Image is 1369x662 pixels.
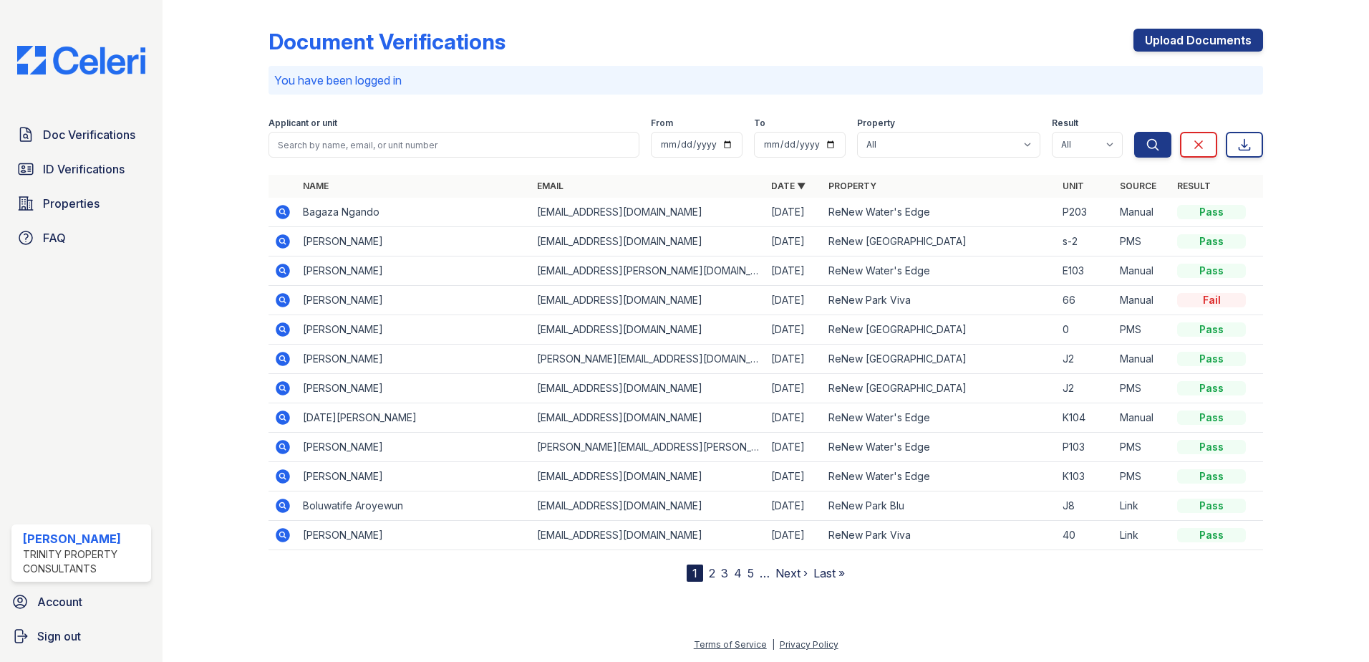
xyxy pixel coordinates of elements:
span: … [760,565,770,582]
td: ReNew [GEOGRAPHIC_DATA] [823,227,1057,256]
td: ReNew Water's Edge [823,198,1057,227]
div: 1 [687,565,703,582]
a: 4 [734,566,742,580]
td: [EMAIL_ADDRESS][DOMAIN_NAME] [531,521,765,550]
label: To [754,117,765,129]
div: | [772,639,775,650]
td: K104 [1057,403,1114,433]
td: ReNew Park Viva [823,286,1057,315]
td: ReNew Water's Edge [823,403,1057,433]
a: Upload Documents [1133,29,1263,52]
a: Privacy Policy [780,639,838,650]
td: ReNew Water's Edge [823,256,1057,286]
div: Pass [1177,352,1246,366]
div: Pass [1177,469,1246,484]
td: Link [1114,521,1171,550]
td: [PERSON_NAME] [297,521,531,550]
iframe: chat widget [1309,605,1355,648]
td: [PERSON_NAME] [297,374,531,403]
a: Result [1177,181,1211,191]
td: Manual [1114,256,1171,286]
td: [DATE][PERSON_NAME] [297,403,531,433]
td: [DATE] [765,521,823,550]
td: 66 [1057,286,1114,315]
a: 5 [748,566,754,580]
td: J8 [1057,491,1114,521]
td: [EMAIL_ADDRESS][PERSON_NAME][DOMAIN_NAME] [531,256,765,286]
span: Sign out [37,628,81,645]
a: Sign out [6,622,157,651]
td: ReNew [GEOGRAPHIC_DATA] [823,315,1057,345]
td: s-2 [1057,227,1114,256]
td: PMS [1114,462,1171,491]
td: [DATE] [765,256,823,286]
td: [PERSON_NAME][EMAIL_ADDRESS][DOMAIN_NAME] [531,345,765,374]
label: Applicant or unit [269,117,337,129]
div: Trinity Property Consultants [23,547,145,576]
div: Pass [1177,381,1246,395]
span: ID Verifications [43,160,125,178]
td: [DATE] [765,315,823,345]
td: P103 [1057,433,1114,462]
td: E103 [1057,256,1114,286]
td: [DATE] [765,374,823,403]
td: [EMAIL_ADDRESS][DOMAIN_NAME] [531,491,765,521]
td: J2 [1057,345,1114,374]
td: Bagaza Ngando [297,198,531,227]
a: Doc Verifications [11,120,151,149]
div: Fail [1177,293,1246,307]
a: Name [303,181,329,191]
a: Next › [775,566,808,580]
p: You have been logged in [274,72,1257,89]
a: Source [1120,181,1156,191]
div: Pass [1177,205,1246,219]
a: Properties [11,189,151,218]
td: [DATE] [765,227,823,256]
td: P203 [1057,198,1114,227]
td: [PERSON_NAME] [297,345,531,374]
span: Properties [43,195,100,212]
a: Terms of Service [694,639,767,650]
div: Pass [1177,499,1246,513]
td: [PERSON_NAME][EMAIL_ADDRESS][PERSON_NAME][DOMAIN_NAME] [531,433,765,462]
td: [DATE] [765,286,823,315]
td: Link [1114,491,1171,521]
td: [PERSON_NAME] [297,433,531,462]
a: Property [828,181,876,191]
td: [PERSON_NAME] [297,256,531,286]
a: Account [6,587,157,616]
div: Document Verifications [269,29,505,54]
td: Manual [1114,198,1171,227]
td: PMS [1114,374,1171,403]
td: Manual [1114,403,1171,433]
span: Doc Verifications [43,126,135,143]
a: Email [537,181,563,191]
td: ReNew Water's Edge [823,462,1057,491]
td: [EMAIL_ADDRESS][DOMAIN_NAME] [531,374,765,403]
input: Search by name, email, or unit number [269,132,639,158]
td: ReNew [GEOGRAPHIC_DATA] [823,345,1057,374]
img: CE_Logo_Blue-a8612792a0a2168367f1c8372b55b34899dd931a85d93a1a3d3e32e68fde9ad4.png [6,46,157,75]
td: [EMAIL_ADDRESS][DOMAIN_NAME] [531,315,765,345]
td: [EMAIL_ADDRESS][DOMAIN_NAME] [531,286,765,315]
td: ReNew Park Viva [823,521,1057,550]
a: 2 [709,566,715,580]
td: [DATE] [765,433,823,462]
td: Manual [1114,345,1171,374]
td: [EMAIL_ADDRESS][DOMAIN_NAME] [531,462,765,491]
td: Manual [1114,286,1171,315]
td: ReNew Water's Edge [823,433,1057,462]
label: Property [857,117,895,129]
td: [EMAIL_ADDRESS][DOMAIN_NAME] [531,198,765,227]
div: Pass [1177,528,1246,542]
a: Last » [813,566,845,580]
td: 0 [1057,315,1114,345]
td: PMS [1114,433,1171,462]
td: Boluwatife Aroyewun [297,491,531,521]
td: [PERSON_NAME] [297,462,531,491]
td: [DATE] [765,491,823,521]
td: [EMAIL_ADDRESS][DOMAIN_NAME] [531,227,765,256]
div: Pass [1177,322,1246,337]
td: ReNew [GEOGRAPHIC_DATA] [823,374,1057,403]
